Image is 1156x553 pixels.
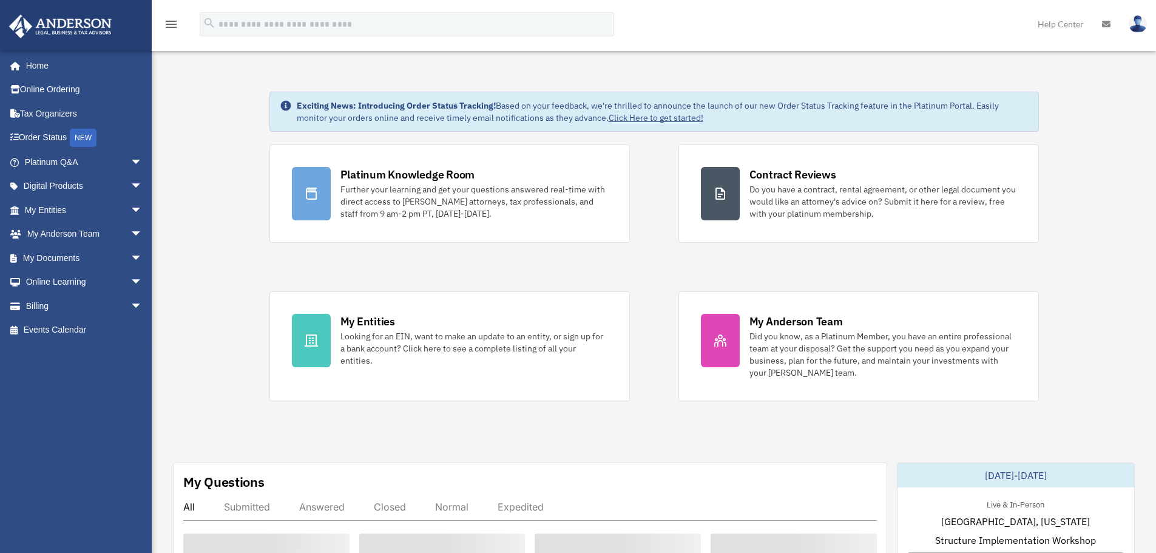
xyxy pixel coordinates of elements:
strong: Exciting News: Introducing Order Status Tracking! [297,100,496,111]
span: arrow_drop_down [130,198,155,223]
a: menu [164,21,178,32]
a: Events Calendar [8,318,161,342]
div: Normal [435,501,468,513]
i: search [203,16,216,30]
i: menu [164,17,178,32]
a: My Entities Looking for an EIN, want to make an update to an entity, or sign up for a bank accoun... [269,291,630,401]
div: Live & In-Person [977,497,1054,510]
div: Looking for an EIN, want to make an update to an entity, or sign up for a bank account? Click her... [340,330,607,367]
span: arrow_drop_down [130,294,155,319]
a: Contract Reviews Do you have a contract, rental agreement, or other legal document you would like... [678,144,1039,243]
span: arrow_drop_down [130,150,155,175]
div: Further your learning and get your questions answered real-time with direct access to [PERSON_NAM... [340,183,607,220]
img: User Pic [1129,15,1147,33]
span: arrow_drop_down [130,222,155,247]
div: [DATE]-[DATE] [897,463,1134,487]
div: Platinum Knowledge Room [340,167,475,182]
div: Submitted [224,501,270,513]
a: Online Learningarrow_drop_down [8,270,161,294]
div: My Entities [340,314,395,329]
span: arrow_drop_down [130,270,155,295]
span: [GEOGRAPHIC_DATA], [US_STATE] [941,514,1090,529]
div: Answered [299,501,345,513]
div: Based on your feedback, we're thrilled to announce the launch of our new Order Status Tracking fe... [297,100,1029,124]
a: Click Here to get started! [609,112,703,123]
div: My Anderson Team [749,314,843,329]
a: Order StatusNEW [8,126,161,151]
a: Platinum Knowledge Room Further your learning and get your questions answered real-time with dire... [269,144,630,243]
a: Home [8,53,155,78]
div: NEW [70,129,96,147]
a: My Documentsarrow_drop_down [8,246,161,270]
img: Anderson Advisors Platinum Portal [5,15,115,38]
span: arrow_drop_down [130,174,155,199]
div: Expedited [498,501,544,513]
a: My Anderson Team Did you know, as a Platinum Member, you have an entire professional team at your... [678,291,1039,401]
span: Structure Implementation Workshop [935,533,1096,548]
a: Billingarrow_drop_down [8,294,161,318]
a: Platinum Q&Aarrow_drop_down [8,150,161,174]
a: Online Ordering [8,78,161,102]
div: Do you have a contract, rental agreement, or other legal document you would like an attorney's ad... [749,183,1016,220]
div: Closed [374,501,406,513]
a: My Anderson Teamarrow_drop_down [8,222,161,246]
div: All [183,501,195,513]
span: arrow_drop_down [130,246,155,271]
div: My Questions [183,473,265,491]
div: Contract Reviews [749,167,836,182]
div: Did you know, as a Platinum Member, you have an entire professional team at your disposal? Get th... [749,330,1016,379]
a: Tax Organizers [8,101,161,126]
a: My Entitiesarrow_drop_down [8,198,161,222]
a: Digital Productsarrow_drop_down [8,174,161,198]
